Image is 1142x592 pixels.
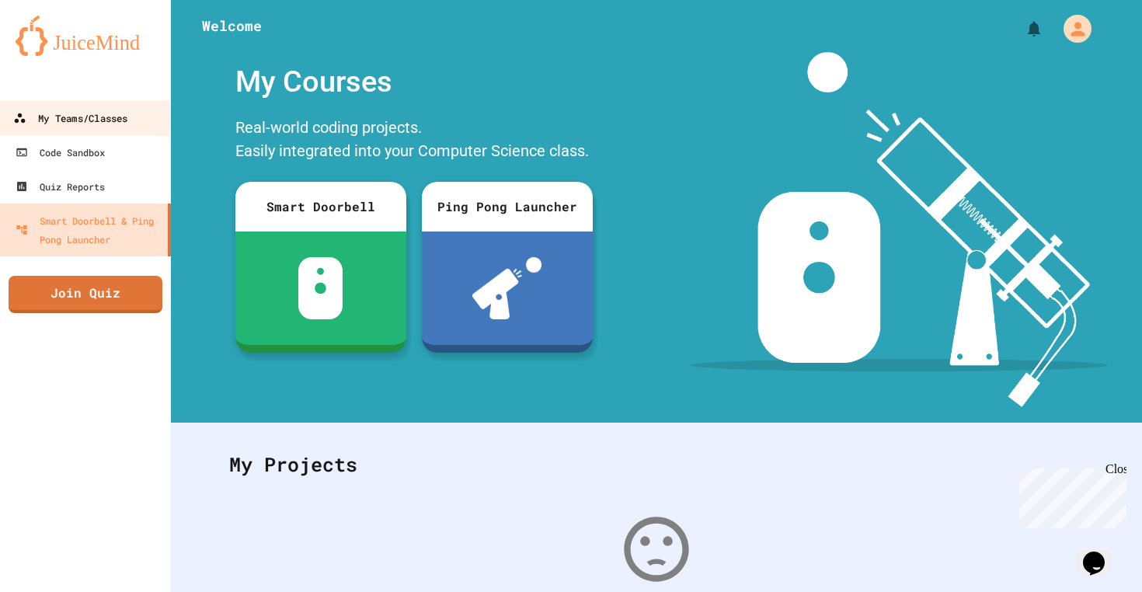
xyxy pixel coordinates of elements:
[235,182,406,232] div: Smart Doorbell
[1077,530,1126,576] iframe: chat widget
[13,109,127,128] div: My Teams/Classes
[16,177,105,196] div: Quiz Reports
[996,16,1047,42] div: My Notifications
[228,112,601,170] div: Real-world coding projects. Easily integrated into your Computer Science class.
[472,257,541,319] img: ppl-with-ball.png
[228,52,601,112] div: My Courses
[16,143,105,162] div: Code Sandbox
[1047,11,1095,47] div: My Account
[16,211,162,249] div: Smart Doorbell & Ping Pong Launcher
[298,257,343,319] img: sdb-white.svg
[422,182,593,232] div: Ping Pong Launcher
[691,52,1107,407] img: banner-image-my-projects.png
[9,276,162,313] a: Join Quiz
[6,6,107,99] div: Chat with us now!Close
[16,16,155,56] img: logo-orange.svg
[214,434,1099,495] div: My Projects
[1013,462,1126,528] iframe: chat widget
